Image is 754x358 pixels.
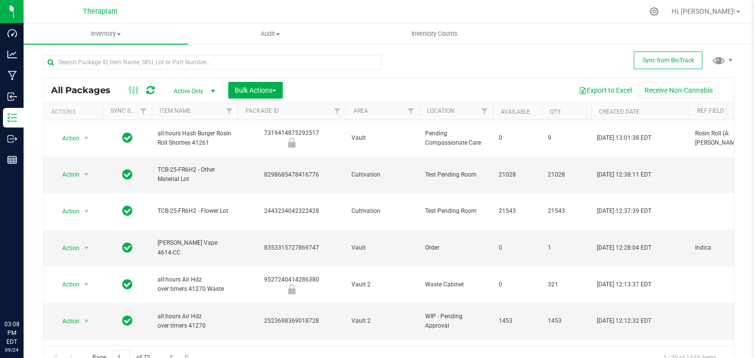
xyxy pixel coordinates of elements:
[83,7,118,16] span: Theraplant
[548,170,585,179] span: 21028
[550,108,561,115] a: Qty
[597,316,651,326] span: [DATE] 12:12:32 EDT
[236,138,347,148] div: Newly Received
[351,206,413,216] span: Cultivation
[7,71,17,80] inline-svg: Manufacturing
[188,24,352,44] a: Audit
[499,170,536,179] span: 21028
[425,206,487,216] span: Test Pending Room
[158,238,232,257] span: [PERSON_NAME] Vape 4614-CC
[425,312,487,331] span: WIP - Pending Approval
[648,7,660,16] div: Manage settings
[7,113,17,123] inline-svg: Inventory
[499,243,536,253] span: 0
[236,284,347,294] div: Newly Received
[81,168,93,181] span: select
[24,29,188,38] span: Inventory
[122,204,133,218] span: In Sync
[351,170,413,179] span: Cultivation
[597,170,651,179] span: [DATE] 12:38:11 EDT
[122,168,133,181] span: In Sync
[158,165,232,184] span: TCB-25-FR6H2 - Other Material Lot
[7,50,17,59] inline-svg: Analytics
[236,170,347,179] div: 8298685478416776
[403,103,419,120] a: Filter
[236,275,347,294] div: 9527240414286380
[221,103,238,120] a: Filter
[597,206,651,216] span: [DATE] 12:37:39 EDT
[81,131,93,145] span: select
[158,312,232,331] span: all:hours Air Hdz over:timers 41270
[351,243,413,253] span: Vault
[81,314,93,328] span: select
[499,280,536,289] span: 0
[672,7,735,15] span: Hi, [PERSON_NAME]!
[548,243,585,253] span: 1
[352,24,517,44] a: Inventory Counts
[643,57,694,64] span: Sync from BioTrack
[54,131,80,145] span: Action
[51,85,120,96] span: All Packages
[122,314,133,328] span: In Sync
[81,205,93,218] span: select
[697,107,729,114] a: Ref Field 1
[351,133,413,143] span: Vault
[81,241,93,255] span: select
[7,28,17,38] inline-svg: Dashboard
[158,275,232,294] span: all:hours Air Hdz over:timers 41270 Waste
[122,131,133,145] span: In Sync
[7,155,17,165] inline-svg: Reports
[634,51,702,69] button: Sync from BioTrack
[425,280,487,289] span: Waste Cabinet
[425,170,487,179] span: Test Pending Room
[499,133,536,143] span: 0
[110,107,148,114] a: Sync Status
[548,280,585,289] span: 321
[353,107,368,114] a: Area
[122,241,133,255] span: In Sync
[499,316,536,326] span: 1453
[4,346,19,354] p: 09/24
[7,134,17,144] inline-svg: Outbound
[188,29,352,38] span: Audit
[51,108,99,115] div: Actions
[236,206,347,216] div: 2443234042322428
[572,82,638,99] button: Export to Excel
[54,241,80,255] span: Action
[548,316,585,326] span: 1453
[236,128,347,148] div: 7319414875292517
[425,129,487,148] span: Pending Compassionate Care
[236,316,347,326] div: 2523698369018728
[4,320,19,346] p: 03:08 PM EDT
[597,243,651,253] span: [DATE] 12:28:04 EDT
[501,108,530,115] a: Available
[135,103,152,120] a: Filter
[351,280,413,289] span: Vault 2
[43,55,381,70] input: Search Package ID, Item Name, SKU, Lot or Part Number...
[81,278,93,291] span: select
[597,133,651,143] span: [DATE] 13:01:38 EDT
[160,107,191,114] a: Item Name
[548,206,585,216] span: 21543
[24,24,188,44] a: Inventory
[599,108,640,115] a: Created Date
[329,103,346,120] a: Filter
[236,243,347,253] div: 8353315727869747
[427,107,455,114] a: Location
[499,206,536,216] span: 21543
[235,86,276,94] span: Bulk Actions
[10,280,39,309] iframe: Resource center
[351,316,413,326] span: Vault 2
[54,168,80,181] span: Action
[54,205,80,218] span: Action
[425,243,487,253] span: Order
[158,206,232,216] span: TCB-25-FR6H2 - Flower Lot
[245,107,279,114] a: Package ID
[477,103,493,120] a: Filter
[54,278,80,291] span: Action
[597,280,651,289] span: [DATE] 12:13:37 EDT
[638,82,719,99] button: Receive Non-Cannabis
[7,92,17,102] inline-svg: Inbound
[122,278,133,291] span: In Sync
[54,314,80,328] span: Action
